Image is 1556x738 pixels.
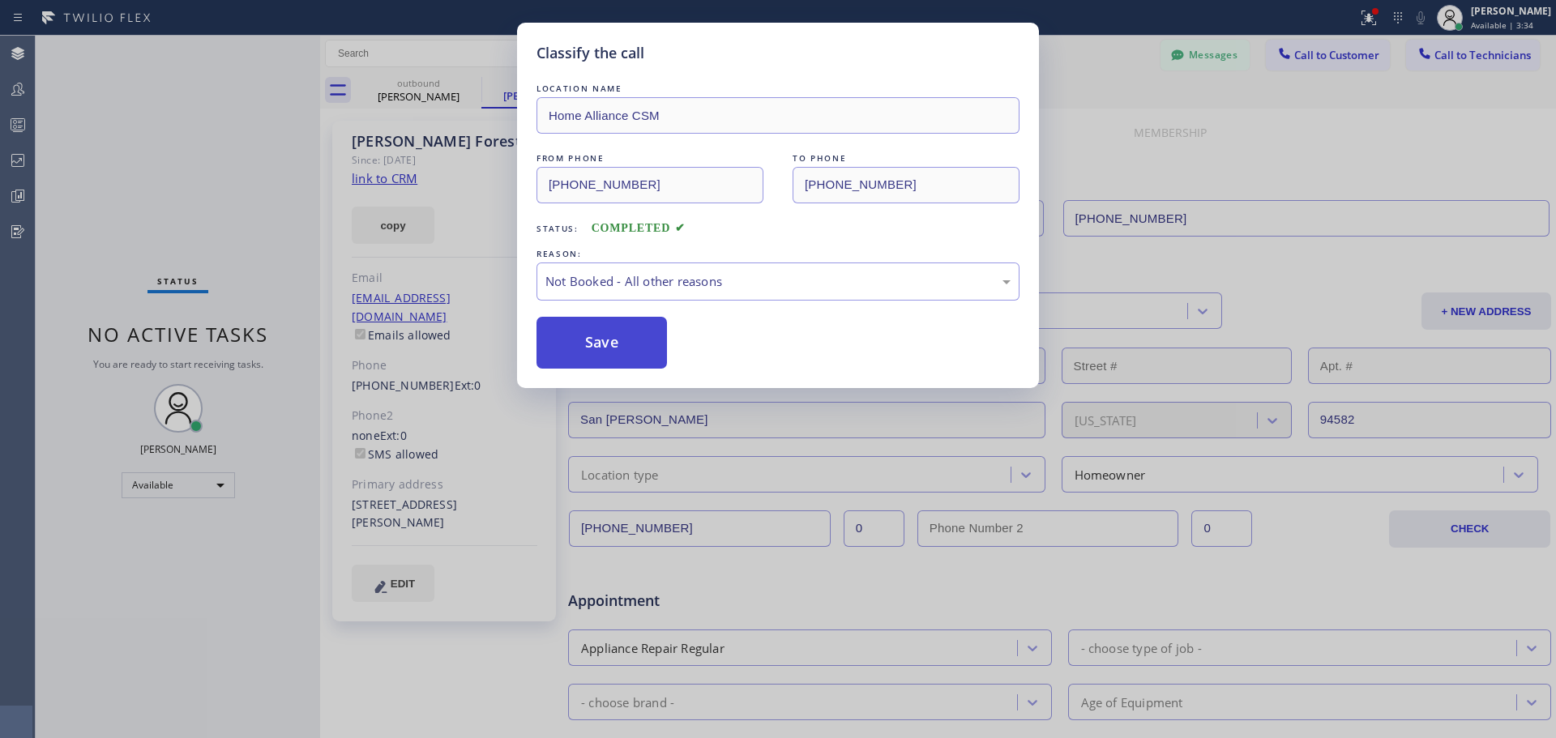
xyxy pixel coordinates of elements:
input: From phone [536,167,763,203]
input: To phone [793,167,1020,203]
div: REASON: [536,245,1020,262]
div: Not Booked - All other reasons [545,272,1011,291]
div: LOCATION NAME [536,80,1020,97]
h5: Classify the call [536,42,644,64]
span: Status: [536,223,579,234]
div: TO PHONE [793,150,1020,167]
div: FROM PHONE [536,150,763,167]
button: Save [536,317,667,369]
span: COMPLETED [592,222,686,234]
